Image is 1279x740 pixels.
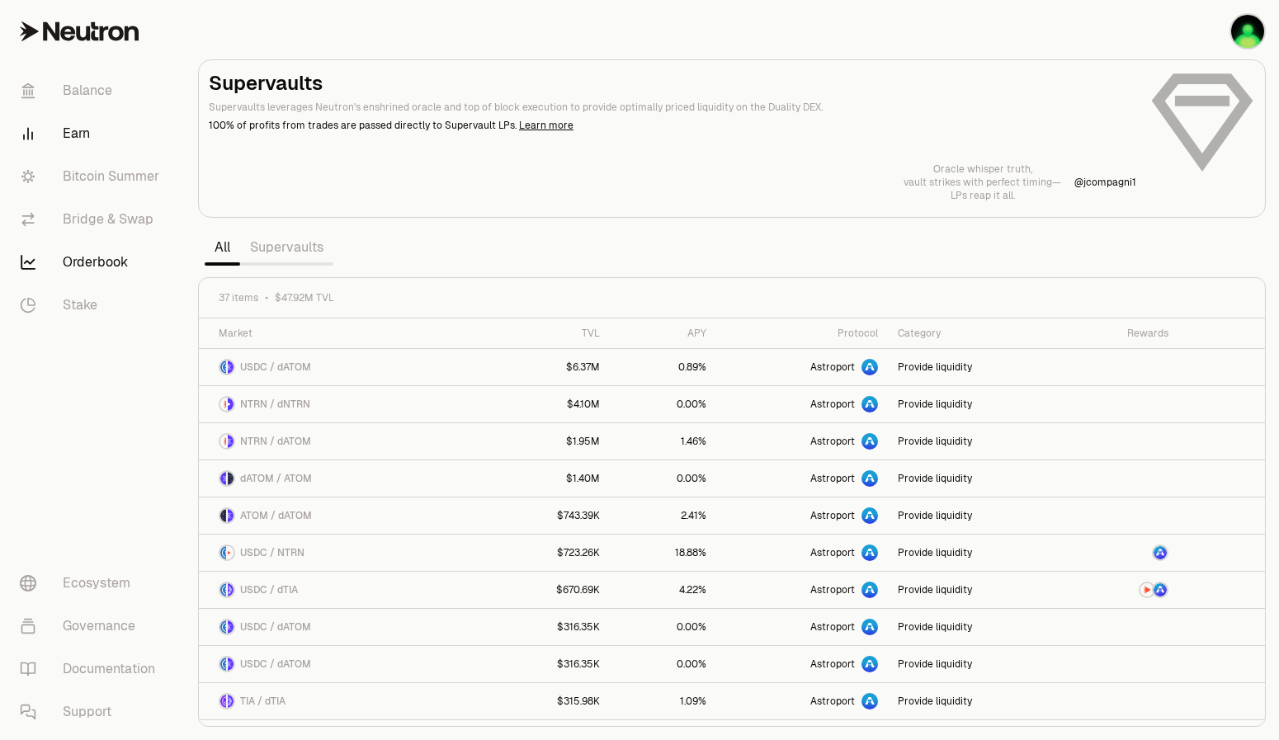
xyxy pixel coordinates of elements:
a: Astroport [716,535,888,571]
span: USDC / dATOM [240,658,311,671]
a: $723.26K [489,535,610,571]
img: TIA Logo [220,695,226,708]
a: Documentation [7,648,178,691]
h2: Supervaults [209,70,1136,97]
a: Earn [7,112,178,155]
img: USDC Logo [220,546,226,559]
span: Astroport [810,583,855,596]
a: $670.69K [489,572,610,608]
span: Astroport [810,509,855,522]
div: Category [898,327,1054,340]
div: TVL [499,327,600,340]
a: $4.10M [489,386,610,422]
a: Astroport [716,646,888,682]
span: USDC / dATOM [240,620,311,634]
p: vault strikes with perfect timing— [904,176,1061,189]
a: $1.95M [489,423,610,460]
a: @jcompagni1 [1074,176,1136,189]
a: 1.46% [610,423,716,460]
a: Stake [7,284,178,327]
img: USDC Logo [220,658,226,671]
a: Provide liquidity [888,497,1064,534]
a: $1.40M [489,460,610,497]
a: Ecosystem [7,562,178,605]
a: $316.35K [489,646,610,682]
a: USDC LogodATOM LogoUSDC / dATOM [199,349,489,385]
img: ASTRO Logo [1154,583,1167,596]
a: $316.35K [489,609,610,645]
span: Astroport [810,620,855,634]
a: Provide liquidity [888,683,1064,719]
a: Provide liquidity [888,535,1064,571]
span: USDC / dATOM [240,361,311,374]
a: Supervaults [240,231,333,264]
span: Astroport [810,695,855,708]
a: 0.00% [610,386,716,422]
img: ATOM Logo [220,509,226,522]
a: Astroport [716,460,888,497]
a: USDC LogodTIA LogoUSDC / dTIA [199,572,489,608]
span: Astroport [810,361,855,374]
a: 0.00% [610,609,716,645]
a: Bridge & Swap [7,198,178,241]
a: Astroport [716,683,888,719]
a: Astroport [716,572,888,608]
img: ASTRO Logo [1154,546,1167,559]
a: Learn more [519,119,573,132]
a: Balance [7,69,178,112]
a: Astroport [716,497,888,534]
a: 0.89% [610,349,716,385]
span: 37 items [219,291,258,304]
span: dATOM / ATOM [240,472,312,485]
img: dNTRN Logo [228,398,234,411]
div: Protocol [726,327,878,340]
a: ASTRO Logo [1064,535,1179,571]
img: KO [1231,15,1264,48]
span: $47.92M TVL [275,291,334,304]
a: $6.37M [489,349,610,385]
img: NTRN Logo [1140,583,1154,596]
span: NTRN / dNTRN [240,398,310,411]
a: Oracle whisper truth,vault strikes with perfect timing—LPs reap it all. [904,163,1061,202]
img: dATOM Logo [220,472,226,485]
a: Astroport [716,423,888,460]
img: NTRN Logo [228,546,234,559]
p: 100% of profits from trades are passed directly to Supervault LPs. [209,118,1136,133]
span: ATOM / dATOM [240,509,312,522]
a: Astroport [716,386,888,422]
a: 2.41% [610,497,716,534]
div: Rewards [1074,327,1169,340]
span: USDC / NTRN [240,546,304,559]
a: Support [7,691,178,733]
p: Oracle whisper truth, [904,163,1061,176]
a: $743.39K [489,497,610,534]
img: dATOM Logo [228,361,234,374]
img: USDC Logo [220,361,226,374]
a: dATOM LogoATOM LogodATOM / ATOM [199,460,489,497]
a: Bitcoin Summer [7,155,178,198]
a: Provide liquidity [888,386,1064,422]
a: Provide liquidity [888,572,1064,608]
a: USDC LogodATOM LogoUSDC / dATOM [199,646,489,682]
img: NTRN Logo [220,435,226,448]
span: Astroport [810,472,855,485]
a: Astroport [716,609,888,645]
a: 0.00% [610,460,716,497]
a: $315.98K [489,683,610,719]
span: Astroport [810,398,855,411]
img: dATOM Logo [228,658,234,671]
div: APY [620,327,706,340]
a: USDC LogodATOM LogoUSDC / dATOM [199,609,489,645]
img: dTIA Logo [228,695,234,708]
img: NTRN Logo [220,398,226,411]
span: TIA / dTIA [240,695,286,708]
a: NTRN LogodATOM LogoNTRN / dATOM [199,423,489,460]
span: Astroport [810,658,855,671]
p: @ jcompagni1 [1074,176,1136,189]
span: Astroport [810,546,855,559]
img: dATOM Logo [228,620,234,634]
a: Governance [7,605,178,648]
a: Provide liquidity [888,609,1064,645]
a: 1.09% [610,683,716,719]
a: 4.22% [610,572,716,608]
